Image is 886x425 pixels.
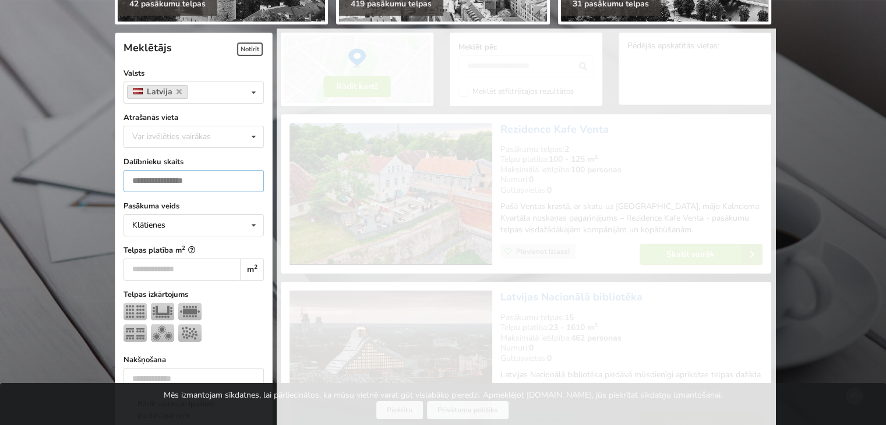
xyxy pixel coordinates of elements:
[127,85,188,99] a: Latvija
[123,324,147,342] img: Klase
[123,245,264,256] label: Telpas platība m
[132,221,165,229] div: Klātienes
[151,324,174,342] img: Bankets
[151,303,174,320] img: U-Veids
[123,303,147,320] img: Teātris
[237,42,263,56] span: Notīrīt
[254,263,257,271] sup: 2
[240,258,264,281] div: m
[123,68,264,79] label: Valsts
[182,244,185,252] sup: 2
[123,112,264,123] label: Atrašanās vieta
[123,289,264,300] label: Telpas izkārtojums
[129,130,237,143] div: Var izvēlēties vairākas
[123,41,172,55] span: Meklētājs
[178,303,202,320] img: Sapulce
[123,200,264,212] label: Pasākuma veids
[123,354,264,366] label: Nakšņošana
[123,156,264,168] label: Dalībnieku skaits
[178,324,202,342] img: Pieņemšana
